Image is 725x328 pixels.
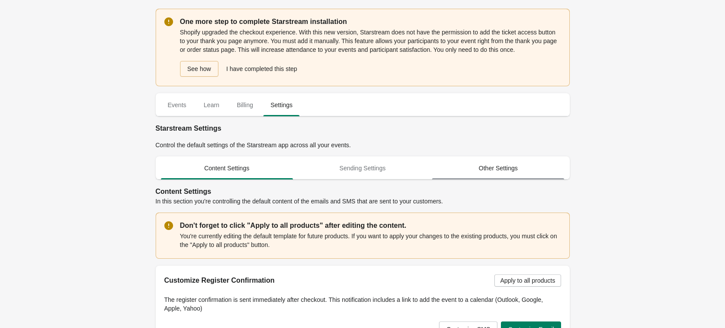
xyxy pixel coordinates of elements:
span: Billing [230,97,260,113]
span: Apply to all products [500,277,555,284]
div: Control the default settings of the Starstream app across all your events. [156,141,570,149]
div: You're currently editing the default template for future products. If you want to apply your chan... [180,231,561,250]
button: See how [180,61,218,77]
span: Content Settings [161,160,293,176]
h2: Starstream Settings [156,123,570,134]
span: Other Settings [432,160,564,176]
p: The register confirmation is sent immediately after checkout. This notification includes a link t... [164,295,561,313]
p: Don't forget to click "Apply to all products" after editing the content. [180,220,561,231]
h2: Customize Register Confirmation [164,275,488,286]
span: Settings [263,97,300,113]
span: I have completed this step [226,65,297,72]
p: One more step to complete Starstream installation [180,17,561,27]
div: In this section you're controlling the default content of the emails and SMS that are sent to you... [156,186,570,206]
button: Apply to all products [494,274,561,287]
span: Sending Settings [296,160,429,176]
div: Shopify upgraded the checkout experience. With this new version, Starstream does not have the per... [180,27,561,78]
button: I have completed this step [223,61,303,77]
span: Events [161,97,194,113]
span: Learn [197,97,226,113]
h2: Content Settings [156,186,570,197]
